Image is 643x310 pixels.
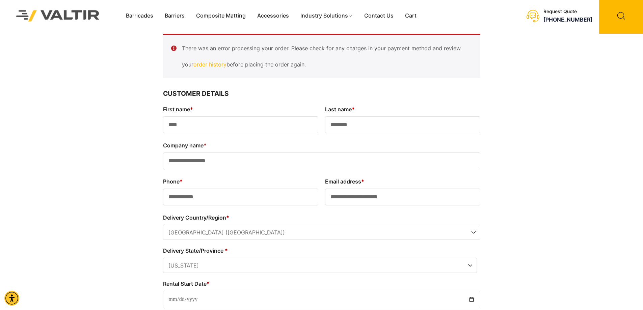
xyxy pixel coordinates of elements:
label: Phone [163,176,318,187]
a: call (888) 496-3625 [543,16,592,23]
div: There was an error processing your order. Please check for any charges in your payment method and... [163,34,480,78]
a: Barriers [159,11,190,21]
img: Valtir Rentals [7,1,108,30]
a: Barricades [120,11,159,21]
label: Company name [163,140,480,151]
label: First name [163,104,318,115]
a: order history [193,61,226,68]
label: Email address [325,176,480,187]
a: Accessories [251,11,295,21]
div: Request Quote [543,9,592,15]
a: Industry Solutions [295,11,358,21]
span: Delivery Country/Region [163,225,480,240]
a: Contact Us [358,11,399,21]
div: Accessibility Menu [4,291,19,306]
abbr: required [361,178,364,185]
a: Cart [399,11,422,21]
abbr: required [190,106,193,113]
label: Rental Start Date [163,278,480,289]
abbr: required [226,214,229,221]
span: Indiana [163,258,477,273]
span: United States (US) [163,225,480,240]
abbr: required [204,142,207,149]
abbr: required [180,178,183,185]
abbr: required [207,280,210,287]
label: Delivery State/Province [163,245,477,256]
abbr: required [225,247,228,254]
h3: Customer Details [163,89,480,99]
a: Composite Matting [190,11,251,21]
abbr: required [352,106,355,113]
span: Delivery State/Province [163,258,477,273]
label: Delivery Country/Region [163,212,480,223]
label: Last name [325,104,480,115]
